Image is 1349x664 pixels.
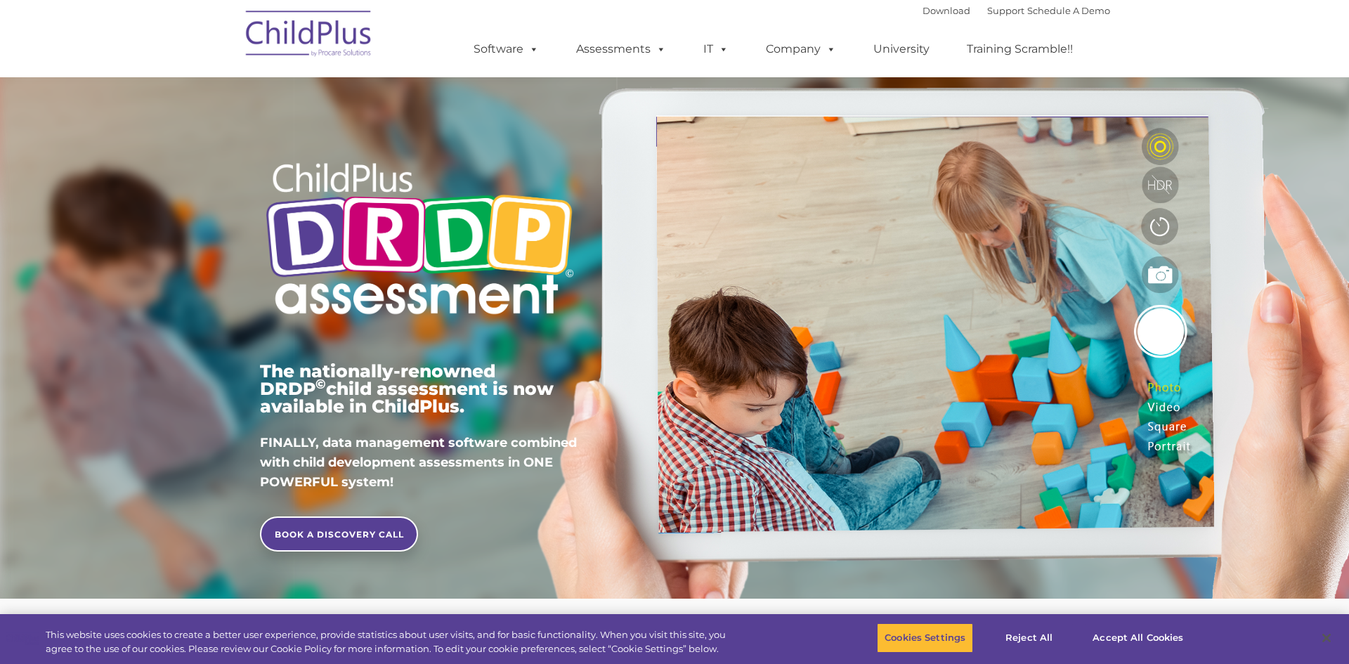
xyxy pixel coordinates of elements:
[562,35,680,63] a: Assessments
[260,435,577,490] span: FINALLY, data management software combined with child development assessments in ONE POWERFUL sys...
[260,144,579,338] img: Copyright - DRDP Logo Light
[1027,5,1110,16] a: Schedule A Demo
[239,1,379,71] img: ChildPlus by Procare Solutions
[752,35,850,63] a: Company
[923,5,1110,16] font: |
[460,35,553,63] a: Software
[46,628,742,656] div: This website uses cookies to create a better user experience, provide statistics about user visit...
[689,35,743,63] a: IT
[985,623,1073,653] button: Reject All
[923,5,970,16] a: Download
[260,360,554,417] span: The nationally-renowned DRDP child assessment is now available in ChildPlus.
[953,35,1087,63] a: Training Scramble!!
[260,516,418,552] a: BOOK A DISCOVERY CALL
[859,35,944,63] a: University
[1085,623,1191,653] button: Accept All Cookies
[877,623,973,653] button: Cookies Settings
[315,376,326,392] sup: ©
[987,5,1024,16] a: Support
[1311,623,1342,653] button: Close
